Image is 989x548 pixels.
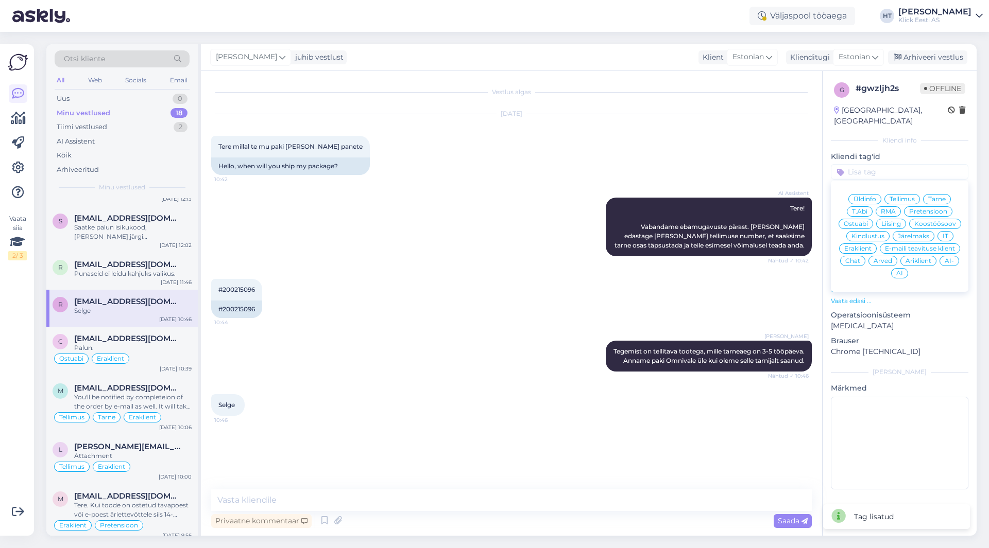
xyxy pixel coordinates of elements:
span: IT [943,233,948,239]
div: Minu vestlused [57,108,110,118]
span: Minu vestlused [99,183,145,192]
div: [DATE] 10:06 [159,423,192,431]
div: 2 [174,122,187,132]
span: Offline [920,83,965,94]
img: Askly Logo [8,52,28,72]
span: AI [896,270,903,276]
div: Privaatne kommentaar [211,514,312,528]
span: 10:44 [214,319,253,326]
span: Chat [845,258,860,264]
span: Järelmaks [898,233,929,239]
p: [MEDICAL_DATA] [831,321,968,331]
span: rommi.uussaar@mail.ee [74,297,181,306]
span: carelin.tuul@gmail.com [74,334,181,343]
span: Nähtud ✓ 10:46 [768,372,809,380]
span: Tellimus [890,196,915,202]
div: [DATE] 11:46 [161,278,192,286]
p: Brauser [831,335,968,346]
div: Uus [57,94,70,104]
div: AI Assistent [57,136,95,147]
div: Vaata siia [8,214,27,260]
span: milovtatjana@gmail.com [74,383,181,393]
p: Vaata edasi ... [831,296,968,306]
span: Eraklient [59,522,87,528]
span: [PERSON_NAME] [216,51,277,63]
div: [DATE] 10:00 [159,473,192,481]
div: Socials [123,74,148,87]
span: R [58,263,63,271]
div: 18 [170,108,187,118]
span: Tere! Vabandame ebamugavuste pärast. [PERSON_NAME] edastage [PERSON_NAME] tellimuse number, et sa... [615,204,806,249]
span: m [58,387,63,395]
div: [DATE] 12:02 [160,241,192,249]
div: Hello, when will you ship my package? [211,157,370,175]
div: Email [168,74,190,87]
div: 2 / 3 [8,251,27,260]
span: 10:46 [214,416,253,424]
span: Eraklient [98,464,125,470]
div: Tere. Kui toode on ostetud tavapoest või e-poest äriettevõttele siis 14-päevane kauba tagastamise... [74,501,192,519]
span: 10:42 [214,175,253,183]
div: [PERSON_NAME] [831,367,968,377]
span: Liising [881,221,901,227]
a: [PERSON_NAME]Klick Eesti AS [898,8,983,24]
span: Marisharlaamov@hotmail.com [74,491,181,501]
span: E-maili teavituse klient [885,245,955,252]
span: M [58,495,63,503]
div: Palun. [74,343,192,352]
div: Tag lisatud [854,511,894,522]
div: Klient [698,52,724,63]
span: Ostuabi [844,221,868,227]
span: Nähtud ✓ 10:42 [768,257,809,264]
span: Tere millal te mu paki [PERSON_NAME] panete [218,143,363,150]
input: Lisa tag [831,164,968,180]
span: g [840,86,844,94]
div: Web [86,74,104,87]
div: Arhiveeritud [57,165,99,175]
span: Koostöösoov [914,221,956,227]
span: Tellimus [59,464,84,470]
span: Estonian [839,51,870,63]
span: Rasmusparn1992@gmail.com [74,260,181,269]
div: Klick Eesti AS [898,16,971,24]
div: [DATE] 10:46 [159,315,192,323]
span: Otsi kliente [64,54,105,64]
span: Silvake1996@gmail.com [74,214,181,223]
div: juhib vestlust [291,52,344,63]
div: [DATE] 9:56 [162,532,192,539]
div: HT [880,9,894,23]
div: You'll be notified by completeion of the order by e-mail as well. It will take up to 2 hours. [74,393,192,411]
span: Eraklient [97,356,124,362]
p: Chrome [TECHNICAL_ID] [831,346,968,357]
p: Kliendi tag'id [831,151,968,162]
span: Eraklient [844,245,872,252]
span: Tegemist on tellitava tootega, mille tarneaeg on 3-5 tööpäeva. Anname paki Omnivale üle kui oleme... [613,347,806,364]
div: [DATE] 10:39 [160,365,192,373]
span: AI- [945,258,954,264]
div: [DATE] [211,109,812,118]
div: All [55,74,66,87]
span: Üldinfo [854,196,876,202]
span: Kindlustus [851,233,884,239]
div: 0 [173,94,187,104]
span: S [59,217,62,225]
span: Tarne [928,196,946,202]
span: Saada [778,516,808,525]
span: [PERSON_NAME] [764,332,809,340]
span: lauri.kuusksalu@gmail.com [74,442,181,451]
span: Tellimus [59,414,84,420]
span: Tarne [98,414,115,420]
div: # gwzljh2s [856,82,920,95]
span: Arved [874,258,892,264]
span: AI Assistent [770,189,809,197]
span: Äriklient [906,258,931,264]
span: RMA [881,208,896,215]
span: #200215096 [218,286,255,293]
div: Vestlus algas [211,87,812,97]
span: Selge [218,401,235,409]
span: l [59,446,62,453]
div: #200215096 [211,300,262,318]
span: Pretensioon [909,208,947,215]
p: Märkmed [831,383,968,394]
span: r [58,300,63,308]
